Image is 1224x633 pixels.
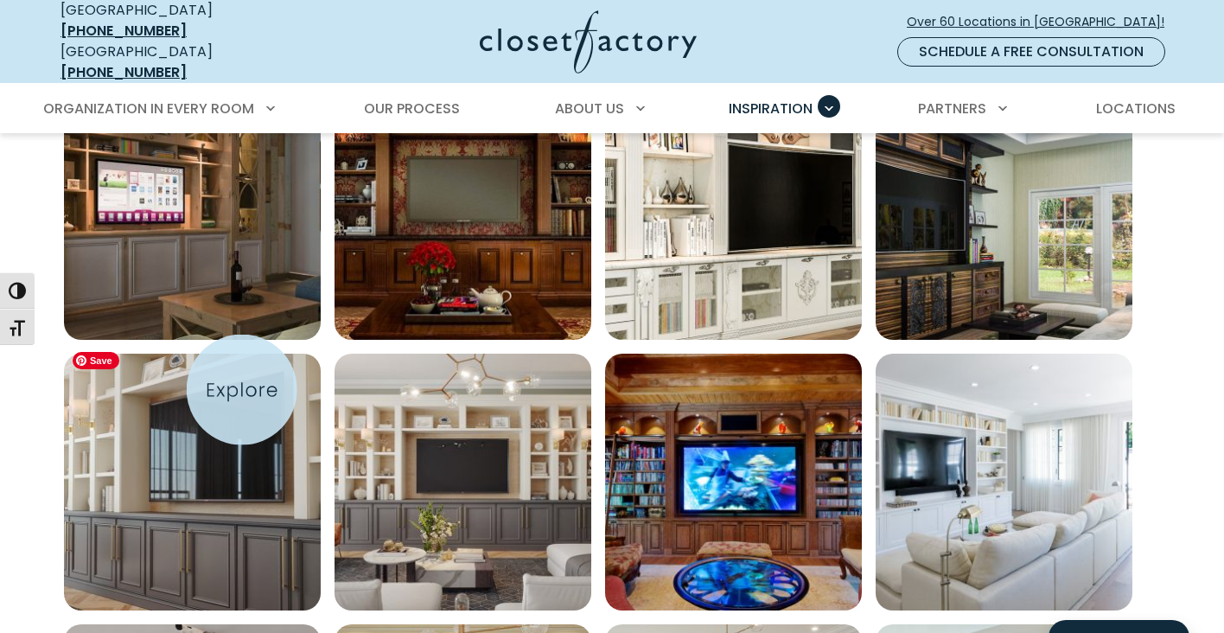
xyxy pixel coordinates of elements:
[335,354,591,611] a: Open inspiration gallery to preview enlarged image
[64,83,321,340] a: Open inspiration gallery to preview enlarged image
[605,83,862,340] img: Traditional white entertainment center with ornate crown molding, fluted pilasters, built-in shel...
[1096,99,1176,118] span: Locations
[364,99,460,118] span: Our Process
[64,354,321,611] a: Open inspiration gallery to preview enlarged image
[480,10,697,74] img: Closet Factory Logo
[605,354,862,611] img: Custom entertainment and media center with book shelves for movies and LED lighting
[907,13,1178,31] span: Over 60 Locations in [GEOGRAPHIC_DATA]!
[73,352,119,369] span: Save
[876,83,1132,340] a: Open inspiration gallery to preview enlarged image
[64,83,321,340] img: Entertainment center featuring integrated TV nook, display shelving with overhead lighting, and l...
[335,83,591,340] a: Open inspiration gallery to preview enlarged image
[729,99,813,118] span: Inspiration
[61,42,311,83] div: [GEOGRAPHIC_DATA]
[906,7,1179,37] a: Over 60 Locations in [GEOGRAPHIC_DATA]!
[876,354,1132,611] a: Open inspiration gallery to preview enlarged image
[61,21,187,41] a: [PHONE_NUMBER]
[335,83,591,340] img: Classic cherrywood entertainment unit with detailed millwork, flanking bookshelves, crown molding...
[43,99,254,118] span: Organization in Every Room
[31,85,1193,133] nav: Primary Menu
[555,99,624,118] span: About Us
[605,354,862,611] a: Open inspiration gallery to preview enlarged image
[61,62,187,82] a: [PHONE_NUMBER]
[897,37,1165,67] a: Schedule a Free Consultation
[64,354,321,611] img: Custom built-in entertainment center with media cabinets
[918,99,986,118] span: Partners
[605,83,862,340] a: Open inspiration gallery to preview enlarged image
[335,354,591,611] img: Custom built-in entertainment center with media cabinets for hidden storage and open display shel...
[876,354,1132,611] img: Living room with built in white shaker cabinets and book shelves
[876,83,1132,340] img: Modern custom entertainment center with floating shelves, textured paneling, and a central TV dis...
